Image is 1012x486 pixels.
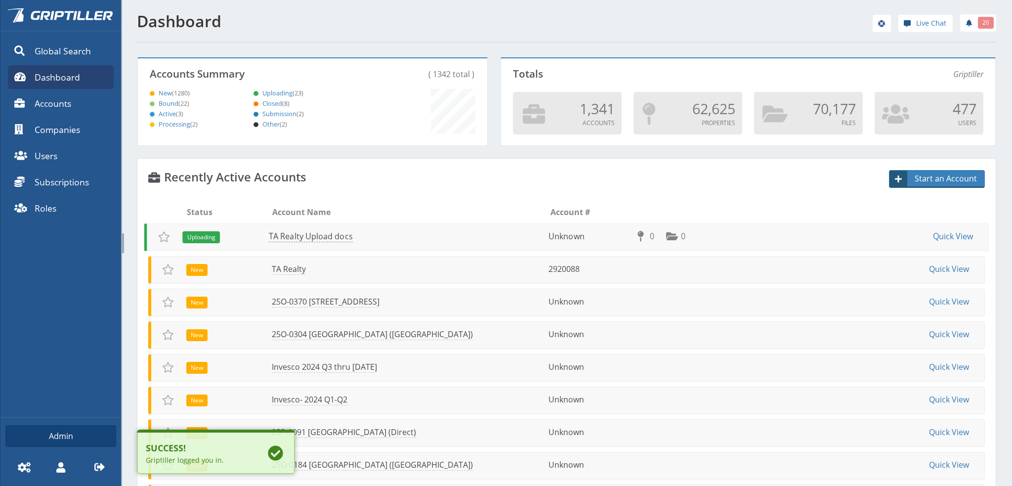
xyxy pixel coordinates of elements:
li: Unknown [548,361,632,373]
span: Start an Account [909,173,984,184]
a: Global Search [8,39,114,63]
span: New [146,89,190,97]
a: Closed(8) [250,99,290,108]
span: Closed [250,99,290,108]
span: Uploading [250,89,303,97]
a: New(1280) [146,88,190,97]
a: Submission(2) [250,109,304,118]
div: New [186,394,208,406]
a: Roles [8,196,114,220]
li: Account Name [272,206,548,218]
span: Add to Favorites [162,296,174,308]
span: Live Chat [916,18,946,29]
span: (23) [293,88,303,97]
a: 25O-0370 [STREET_ADDRESS] [272,296,379,308]
span: 0 [650,231,654,242]
a: Uploading(23) [250,88,303,97]
a: Live Chat [898,15,953,32]
span: (2) [190,120,198,129]
a: 25O-0304 [GEOGRAPHIC_DATA] ([GEOGRAPHIC_DATA]) [272,329,473,340]
div: Uploading [183,230,220,243]
a: Users [8,144,114,168]
a: Invesco- 2024 Q1-Q2 [272,394,347,405]
p: Totals [513,68,742,80]
div: notifications [953,12,996,32]
span: Processing [146,120,198,129]
li: Account # [550,206,634,218]
span: Griptiller [953,68,983,80]
span: Uploading [183,231,220,243]
a: Start an Account [889,170,985,188]
span: Roles [35,202,56,215]
div: help [873,15,891,35]
li: Unknown [548,230,632,242]
a: Quick View [929,394,969,405]
span: Add to Favorites [162,361,174,373]
a: Quick View [929,296,969,307]
a: Active(3) [146,109,183,118]
h4: Recently Active Accounts [148,170,306,183]
div: ( 1342 total ) [346,68,475,80]
a: Accounts [8,91,114,115]
div: New [186,296,208,309]
span: Users [35,149,57,162]
span: (1280) [172,88,190,97]
span: Other [250,120,287,129]
span: New [186,264,208,276]
a: Quick View [929,427,969,438]
span: (2) [280,120,287,129]
a: TA Realty [272,264,306,275]
span: New [186,297,208,309]
p: Accounts Summary [150,68,335,80]
span: 62,625 [692,99,735,118]
div: New [186,328,208,341]
span: Submission [250,110,304,118]
span: 0 [681,231,685,242]
a: 25O-0184 [GEOGRAPHIC_DATA] ([GEOGRAPHIC_DATA]) [272,459,473,471]
a: Quick View [929,361,969,372]
span: Companies [35,123,80,136]
span: 20 [982,18,989,27]
span: Subscriptions [35,176,89,188]
div: Griptiller logged you in. [146,455,251,465]
a: Companies [8,118,114,141]
li: Unknown [548,296,632,308]
span: Add to Favorites [162,329,174,341]
span: (22) [178,99,189,108]
li: 2920088 [548,263,632,275]
a: Dashboard [8,65,114,89]
li: Unknown [548,459,632,471]
a: Admin [5,425,116,447]
span: New [186,329,208,341]
p: Users [882,119,976,128]
div: help [898,15,953,35]
b: Success! [146,442,251,455]
h1: Dashboard [137,12,561,30]
a: Processing(2) [146,120,198,129]
a: Subscriptions [8,170,114,194]
span: New [186,395,208,406]
a: Quick View [933,231,973,242]
span: Accounts [35,97,71,110]
p: Properties [640,119,735,128]
li: Unknown [548,394,632,405]
a: Quick View [929,459,969,470]
span: Global Search [35,44,91,57]
span: 477 [953,99,976,118]
a: TA Realty Upload docs [269,231,353,242]
a: Quick View [929,329,969,340]
p: Accounts [520,119,615,128]
span: (2) [296,109,304,118]
span: Bound [146,99,189,108]
a: 25P-0091 [GEOGRAPHIC_DATA] (Direct) [272,427,416,438]
a: Bound(22) [146,99,189,108]
span: Add to Favorites [162,394,174,406]
span: Active [146,110,183,118]
a: 20 [960,14,996,32]
a: Quick View [929,264,969,274]
span: Dashboard [35,71,80,84]
span: (3) [176,109,183,118]
span: Add to Favorites [158,231,170,243]
a: Invesco 2024 Q3 thru [DATE] [272,361,377,373]
span: (8) [282,99,290,108]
